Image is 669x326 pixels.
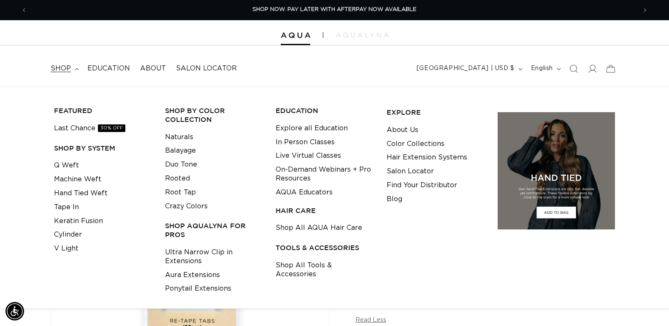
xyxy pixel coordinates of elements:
[54,214,103,228] a: Keratin Fusion
[54,242,79,256] a: V Light
[54,121,125,135] a: Last Chance30% OFF
[276,186,333,199] a: AQUA Educators
[165,221,263,239] h3: Shop AquaLyna for Pros
[276,135,335,149] a: In Person Classes
[51,64,71,73] span: shop
[412,61,526,77] button: [GEOGRAPHIC_DATA] | USD $
[276,259,374,281] a: Shop All Tools & Accessories
[387,164,434,178] a: Salon Locator
[276,221,362,235] a: Shop All AQUA Hair Care
[281,32,310,38] img: Aqua Hair Extensions
[165,199,208,213] a: Crazy Colors
[417,64,515,73] span: [GEOGRAPHIC_DATA] | USD $
[54,159,79,172] a: Q Weft
[165,158,197,172] a: Duo Tone
[135,59,171,78] a: About
[165,245,263,268] a: Ultra Narrow Clip in Extensions
[54,228,82,242] a: Cylinder
[276,121,348,135] a: Explore all Education
[526,61,564,77] button: English
[15,2,33,18] button: Previous announcement
[165,130,193,144] a: Naturals
[54,144,152,153] h3: SHOP BY SYSTEM
[54,172,101,186] a: Machine Weft
[165,172,190,186] a: Rooted
[276,243,374,252] h3: TOOLS & ACCESSORIES
[531,64,553,73] span: English
[171,59,242,78] a: Salon Locator
[387,123,418,137] a: About Us
[387,178,457,192] a: Find Your Distributor
[82,59,135,78] a: Education
[355,317,386,324] button: Read Less
[165,106,263,124] h3: Shop by Color Collection
[276,163,374,186] a: On-Demand Webinars + Pro Resources
[165,186,196,199] a: Root Tap
[46,59,82,78] summary: shop
[98,124,125,132] span: 30% OFF
[5,302,24,321] div: Accessibility Menu
[165,144,196,158] a: Balayage
[276,106,374,115] h3: EDUCATION
[627,286,669,326] iframe: Chat Widget
[165,282,231,296] a: Ponytail Extensions
[54,186,108,200] a: Hand Tied Weft
[54,106,152,115] h3: FEATURED
[140,64,166,73] span: About
[564,59,583,78] summary: Search
[54,200,79,214] a: Tape In
[87,64,130,73] span: Education
[276,149,341,163] a: Live Virtual Classes
[387,137,444,151] a: Color Collections
[252,7,417,12] span: SHOP NOW. PAY LATER WITH AFTERPAY NOW AVAILABLE
[636,2,654,18] button: Next announcement
[165,268,220,282] a: Aura Extensions
[387,108,485,117] h3: EXPLORE
[276,206,374,215] h3: HAIR CARE
[387,151,467,164] a: Hair Extension Systems
[387,192,402,206] a: Blog
[336,32,389,38] img: aqualyna.com
[176,64,237,73] span: Salon Locator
